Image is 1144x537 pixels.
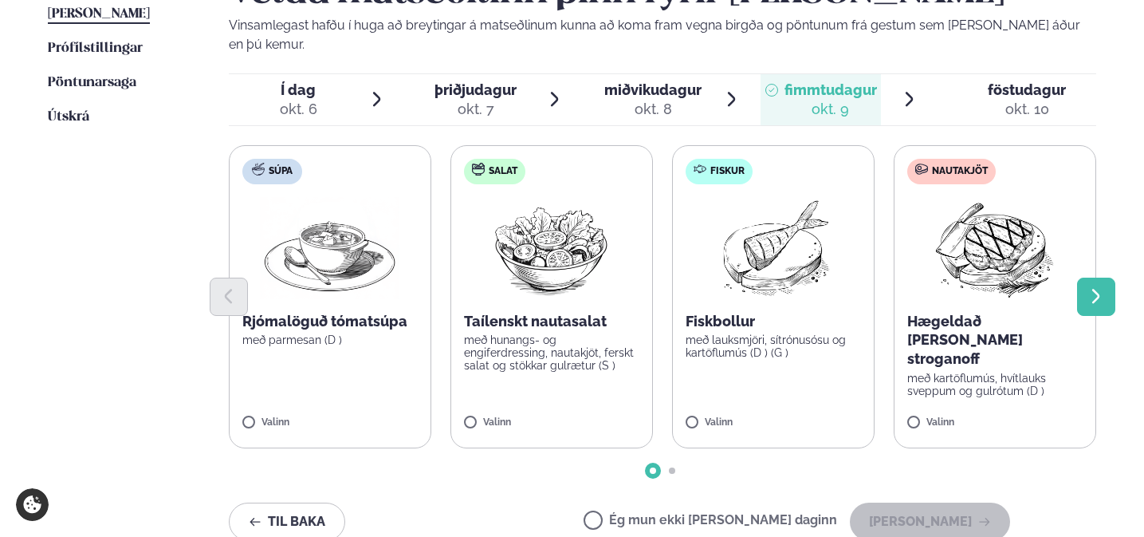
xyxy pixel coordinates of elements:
[280,81,317,100] span: Í dag
[48,39,143,58] a: Prófílstillingar
[686,312,861,331] p: Fiskbollur
[280,100,317,119] div: okt. 6
[464,312,639,331] p: Taílenskt nautasalat
[915,163,928,176] img: beef.svg
[669,468,675,474] span: Go to slide 2
[252,163,265,176] img: soup.svg
[48,76,136,89] span: Pöntunarsaga
[686,334,861,359] p: með lauksmjöri, sítrónusósu og kartöflumús (D ) (G )
[650,468,656,474] span: Go to slide 1
[1077,278,1115,316] button: Next slide
[434,81,517,98] span: þriðjudagur
[924,197,1065,299] img: Beef-Meat.png
[48,5,150,24] a: [PERSON_NAME]
[242,334,418,346] p: með parmesan (D )
[210,278,248,316] button: Previous slide
[784,81,877,98] span: fimmtudagur
[988,81,1066,98] span: föstudagur
[464,334,639,372] p: með hunangs- og engiferdressing, nautakjöt, ferskt salat og stökkar gulrætur (S )
[48,41,143,55] span: Prófílstillingar
[702,197,843,299] img: Fish.png
[48,73,136,93] a: Pöntunarsaga
[907,312,1083,369] p: Hægeldað [PERSON_NAME] stroganoff
[907,372,1083,397] p: með kartöflumús, hvítlauks sveppum og gulrótum (D )
[604,100,702,119] div: okt. 8
[472,163,485,176] img: salad.svg
[694,163,706,176] img: fish.svg
[784,100,877,119] div: okt. 9
[48,7,150,21] span: [PERSON_NAME]
[932,165,988,178] span: Nautakjöt
[48,108,89,127] a: Útskrá
[489,165,517,178] span: Salat
[48,110,89,124] span: Útskrá
[242,312,418,331] p: Rjómalöguð tómatsúpa
[710,165,745,178] span: Fiskur
[16,488,49,521] a: Cookie settings
[260,197,400,299] img: Soup.png
[434,100,517,119] div: okt. 7
[604,81,702,98] span: miðvikudagur
[229,16,1097,54] p: Vinsamlegast hafðu í huga að breytingar á matseðlinum kunna að koma fram vegna birgða og pöntunum...
[269,165,293,178] span: Súpa
[988,100,1066,119] div: okt. 10
[481,197,622,299] img: Salad.png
